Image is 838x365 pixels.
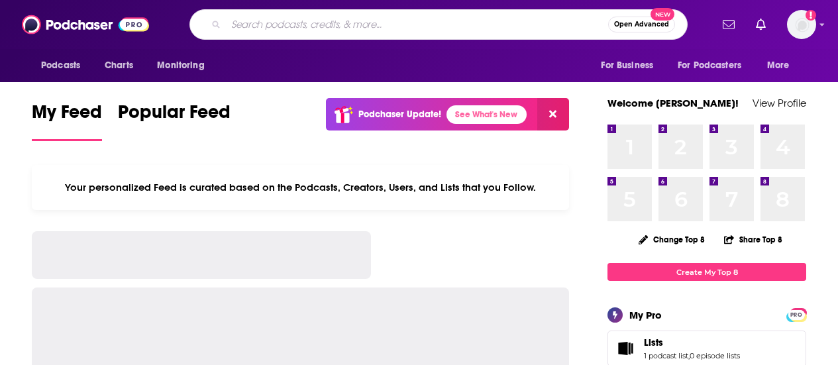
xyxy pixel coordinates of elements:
span: Open Advanced [614,21,669,28]
button: open menu [669,53,760,78]
a: Show notifications dropdown [751,13,771,36]
svg: Add a profile image [806,10,816,21]
button: Open AdvancedNew [608,17,675,32]
button: open menu [592,53,670,78]
span: Podcasts [41,56,80,75]
a: Welcome [PERSON_NAME]! [607,97,739,109]
button: Show profile menu [787,10,816,39]
span: , [688,351,690,360]
a: PRO [788,309,804,319]
a: Popular Feed [118,101,231,141]
button: open menu [148,53,221,78]
a: View Profile [753,97,806,109]
a: My Feed [32,101,102,141]
a: Show notifications dropdown [717,13,740,36]
span: PRO [788,310,804,320]
span: Lists [644,337,663,348]
span: New [651,8,674,21]
a: Create My Top 8 [607,263,806,281]
span: For Business [601,56,653,75]
button: Change Top 8 [631,231,713,248]
div: Search podcasts, credits, & more... [189,9,688,40]
a: Lists [612,339,639,358]
button: Share Top 8 [723,227,783,252]
span: Monitoring [157,56,204,75]
button: open menu [32,53,97,78]
div: Your personalized Feed is curated based on the Podcasts, Creators, Users, and Lists that you Follow. [32,165,569,210]
img: User Profile [787,10,816,39]
span: Logged in as mdekoning [787,10,816,39]
span: Popular Feed [118,101,231,131]
a: Lists [644,337,740,348]
span: More [767,56,790,75]
p: Podchaser Update! [358,109,441,120]
span: Charts [105,56,133,75]
button: open menu [758,53,806,78]
a: 0 episode lists [690,351,740,360]
span: For Podcasters [678,56,741,75]
span: My Feed [32,101,102,131]
div: My Pro [629,309,662,321]
a: See What's New [446,105,527,124]
a: Charts [96,53,141,78]
a: 1 podcast list [644,351,688,360]
img: Podchaser - Follow, Share and Rate Podcasts [22,12,149,37]
input: Search podcasts, credits, & more... [226,14,608,35]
